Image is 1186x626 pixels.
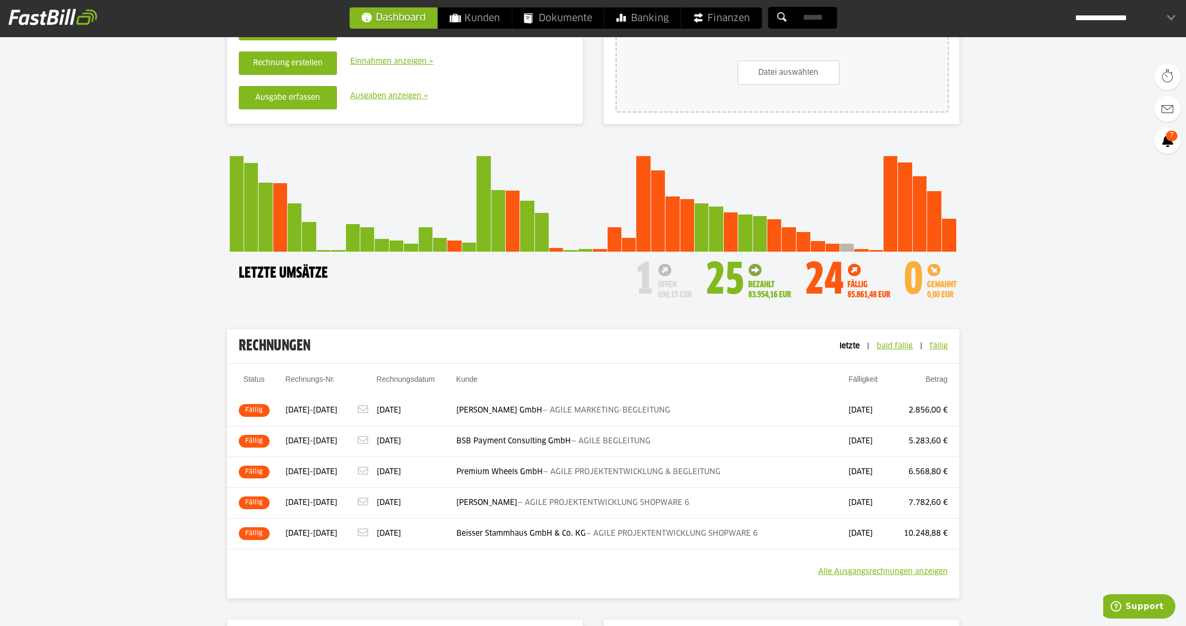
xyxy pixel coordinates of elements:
span: — AGILE PROJEKTENTWICKLUNG & BEGLEITUNG [543,468,721,476]
td: Premium Wheels GmbH [456,457,849,488]
td: [DATE] [377,396,456,426]
span: Finanzen [692,7,750,29]
td: 10.248,88 € [887,519,959,550]
div: 24 [804,257,844,306]
span: bald fällig [877,342,913,350]
div: bezahlt 83.954,16 EUR [748,263,791,300]
a: Kunden [438,7,512,29]
th: Rechnungs-Nr. [270,373,358,396]
a: Dokumente [512,7,604,29]
button: Rechnung erstellen [239,52,337,75]
td: [DATE] [377,457,456,488]
th: Rechnungsdatum [377,373,456,396]
th: Status [227,373,270,396]
span: Banking [616,7,669,29]
td: 6.568,80 € [887,457,959,488]
td: BSB Payment Consulting GmbH [456,426,849,457]
a: Datei auswählen [738,61,839,85]
span: 7 [1166,131,1178,141]
a: Banking [604,7,680,29]
a: Ausgaben anzeigen » [350,90,428,103]
td: 5.283,60 € [887,426,959,457]
span: Dashboard [361,7,426,28]
td: [DATE] [377,426,456,457]
td: [PERSON_NAME] GmbH [456,396,849,426]
span: | [862,342,875,350]
td: Beisser Stammhaus GmbH & Co. KG [456,519,849,550]
td: [DATE]-[DATE] [270,426,358,457]
span: Kunden [449,7,500,29]
th: Kunde [456,373,849,396]
span: Fällig [239,435,270,448]
td: [DATE]-[DATE] [270,396,358,426]
span: fällig [930,342,948,350]
td: [DATE] [377,519,456,550]
td: [DATE] [849,426,887,457]
span: Fällig [239,527,270,540]
div: gemahnt 0,00 EUR [927,263,957,300]
div: 0 [904,257,923,306]
span: — AGILE PROJEKTENTWICKLUNG SHOPWARE 6 [586,530,758,537]
td: [DATE] [849,519,887,550]
span: | [915,342,928,350]
td: [DATE] [849,396,887,426]
span: letzte [839,342,860,350]
td: 2.856,00 € [887,396,959,426]
a: Finanzen [681,7,761,29]
td: [DATE] [377,488,456,519]
a: Alle Ausgangsrechnungen anzeigen [818,565,948,579]
h3: Rechnungen [227,329,828,363]
td: [PERSON_NAME] [456,488,849,519]
th: Betrag [887,373,959,396]
th: Fälligkeit [849,373,887,396]
h3: letzte Umsätze [230,262,328,285]
span: — AGILE MARKETING-BEGLEITUNG [542,407,670,414]
td: [DATE]-[DATE] [270,488,358,519]
a: 7 [1154,127,1181,154]
img: fastbill_logo_white.png [8,8,97,25]
td: [DATE]-[DATE] [270,519,358,550]
span: — AGILE BEGLEITUNG [571,438,651,445]
span: — AGILE PROJEKTENTWICKLUNG SHOPWARE 6 [517,499,689,507]
td: [DATE] [849,488,887,519]
span: Fällig [239,466,270,478]
button: Ausgabe erfassen [239,86,337,109]
span: Fällig [239,496,270,509]
iframe: Öffnet ein Widget, in dem Sie weitere Informationen finden [1103,594,1175,621]
a: Einnahmen anzeigen » [350,55,434,68]
td: [DATE]-[DATE] [270,457,358,488]
td: [DATE] [849,457,887,488]
div: offen 696,15 EUR [658,263,692,300]
span: Dokumente [524,7,592,29]
div: 1 [635,257,654,306]
a: Dashboard [349,7,438,29]
td: 7.782,60 € [887,488,959,519]
div: fällig 85.861,48 EUR [847,263,890,300]
div: 25 [705,257,745,306]
span: Fällig [239,404,270,417]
